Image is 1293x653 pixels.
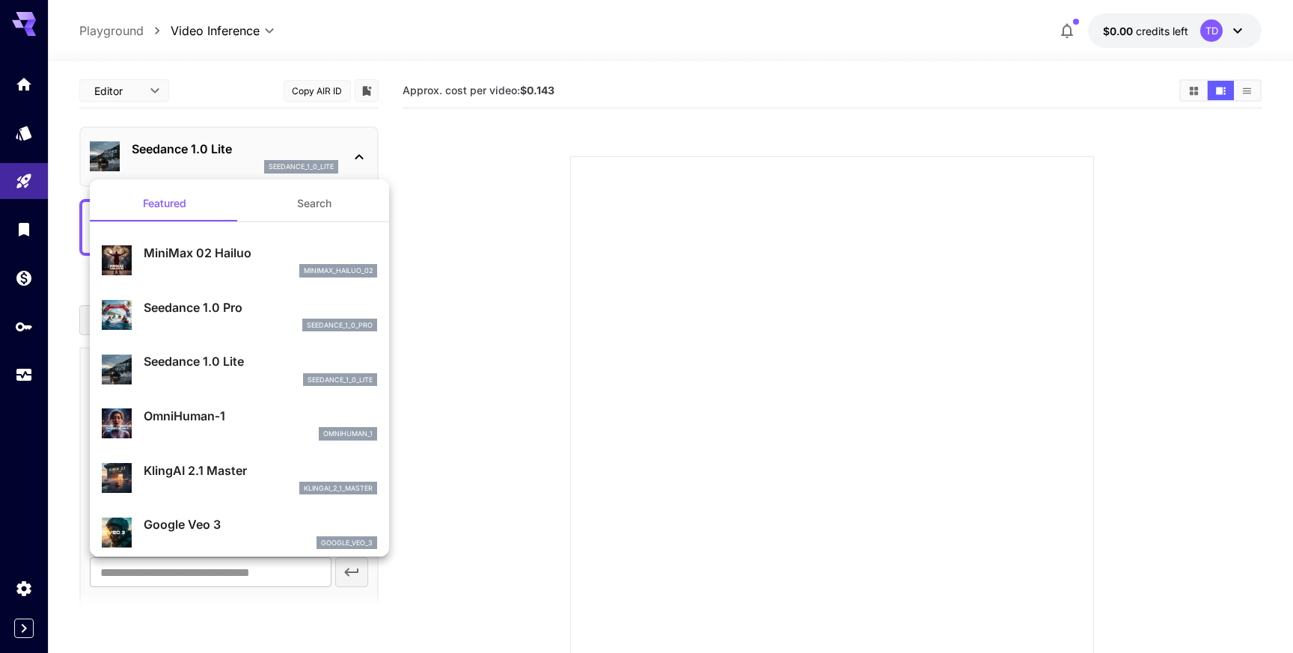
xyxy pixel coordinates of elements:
[102,456,377,501] div: KlingAI 2.1 Masterklingai_2_1_master
[102,401,377,447] div: OmniHuman‑1omnihuman_1
[144,462,377,479] p: KlingAI 2.1 Master
[307,320,373,331] p: seedance_1_0_pro
[323,429,373,439] p: omnihuman_1
[90,186,239,221] button: Featured
[239,186,389,221] button: Search
[144,352,377,370] p: Seedance 1.0 Lite
[304,483,373,494] p: klingai_2_1_master
[102,292,377,338] div: Seedance 1.0 Proseedance_1_0_pro
[102,238,377,283] div: MiniMax 02 Hailuominimax_hailuo_02
[321,538,373,548] p: google_veo_3
[144,407,377,425] p: OmniHuman‑1
[144,515,377,533] p: Google Veo 3
[144,298,377,316] p: Seedance 1.0 Pro
[144,244,377,262] p: MiniMax 02 Hailuo
[308,375,373,385] p: seedance_1_0_lite
[304,266,373,276] p: minimax_hailuo_02
[102,346,377,392] div: Seedance 1.0 Liteseedance_1_0_lite
[102,509,377,555] div: Google Veo 3google_veo_3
